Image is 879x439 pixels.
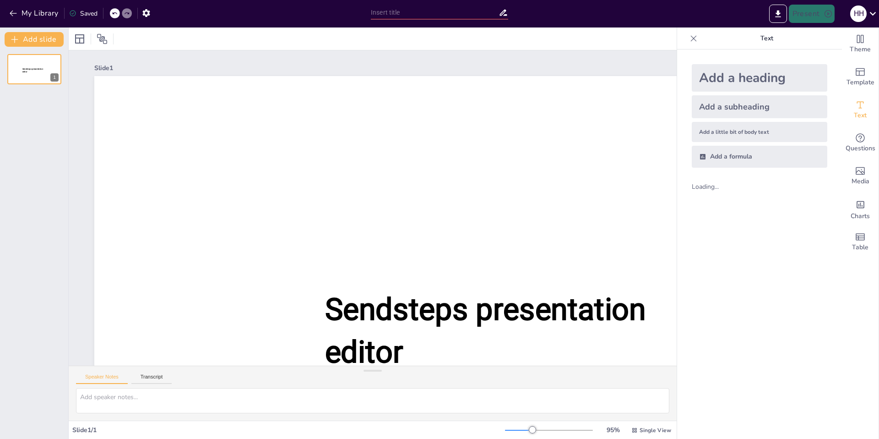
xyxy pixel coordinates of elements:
[5,32,64,47] button: Add slide
[602,426,624,434] div: 95 %
[850,5,867,23] button: H H
[789,5,835,23] button: Present
[325,291,646,370] span: Sendsteps presentation editor
[842,225,879,258] div: Add a table
[69,9,98,18] div: Saved
[846,143,875,154] span: Questions
[852,242,868,252] span: Table
[850,5,867,22] div: H H
[842,27,879,60] div: Change the overall theme
[692,95,827,118] div: Add a subheading
[72,32,87,46] div: Layout
[94,64,830,72] div: Slide 1
[854,110,867,121] span: Text
[131,374,172,384] button: Transcript
[640,427,671,434] span: Single View
[852,176,869,187] span: Media
[7,6,62,21] button: My Library
[692,182,734,191] div: Loading...
[371,6,499,19] input: Insert title
[842,93,879,126] div: Add text boxes
[851,211,870,221] span: Charts
[692,122,827,142] div: Add a little bit of body text
[72,426,505,434] div: Slide 1 / 1
[692,64,827,92] div: Add a heading
[842,60,879,93] div: Add ready made slides
[76,374,128,384] button: Speaker Notes
[850,44,871,55] span: Theme
[842,192,879,225] div: Add charts and graphs
[97,33,108,44] span: Position
[842,126,879,159] div: Get real-time input from your audience
[769,5,787,23] button: Export to PowerPoint
[846,77,874,88] span: Template
[842,159,879,192] div: Add images, graphics, shapes or video
[7,54,61,84] div: 1
[22,68,43,73] span: Sendsteps presentation editor
[692,146,827,168] div: Add a formula
[50,73,59,82] div: 1
[701,27,833,49] p: Text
